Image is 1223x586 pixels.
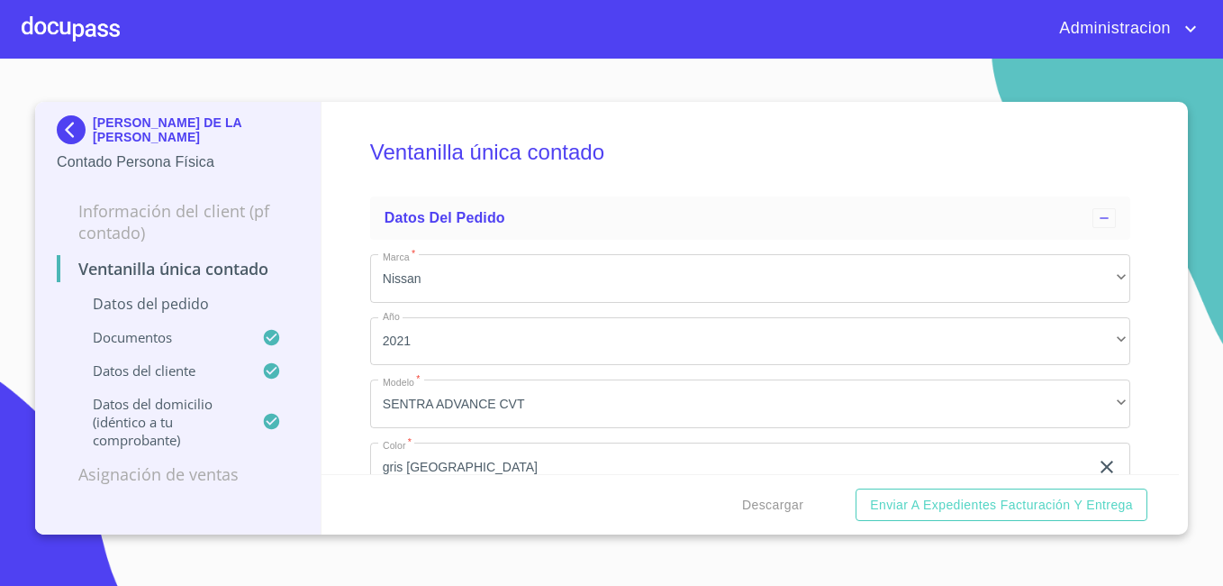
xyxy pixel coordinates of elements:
[1046,14,1180,43] span: Administracion
[57,200,299,243] p: Información del Client (PF contado)
[57,115,93,144] img: Docupass spot blue
[370,115,1130,189] h5: Ventanilla única contado
[57,294,299,314] p: Datos del pedido
[1046,14,1201,43] button: account of current user
[735,489,811,522] button: Descargar
[93,115,299,144] p: [PERSON_NAME] DE LA [PERSON_NAME]
[57,328,262,346] p: Documentos
[1096,456,1118,478] button: clear input
[870,494,1133,517] span: Enviar a Expedientes Facturación y Entrega
[370,197,1130,240] div: Datos del pedido
[57,463,299,485] p: Asignación de Ventas
[57,258,299,279] p: Ventanilla única contado
[57,362,262,380] p: Datos del cliente
[385,210,505,225] span: Datos del pedido
[856,489,1147,522] button: Enviar a Expedientes Facturación y Entrega
[370,254,1130,303] div: Nissan
[742,494,803,517] span: Descargar
[370,380,1130,428] div: SENTRA ADVANCE CVT
[370,317,1130,366] div: 2021
[57,115,299,151] div: [PERSON_NAME] DE LA [PERSON_NAME]
[57,395,262,449] p: Datos del domicilio (idéntico a tu comprobante)
[57,151,299,173] p: Contado Persona Física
